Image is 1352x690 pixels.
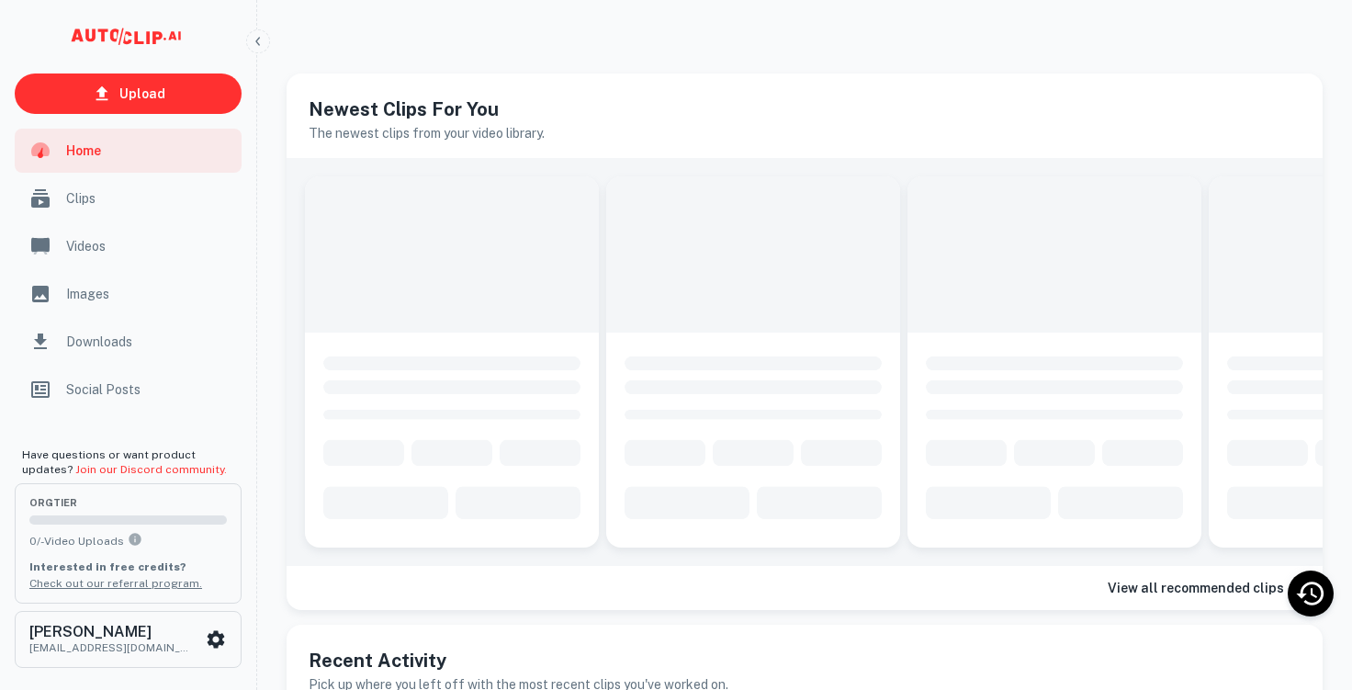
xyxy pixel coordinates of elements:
svg: You can upload 0 videos per month on the org tier. Upgrade to upload more. [128,532,142,547]
a: Downloads [15,320,242,364]
div: Recent Activity [1288,571,1334,616]
a: Upload [15,74,242,114]
a: Home [15,129,242,173]
p: [EMAIL_ADDRESS][DOMAIN_NAME] [29,639,195,656]
h5: Newest Clips For You [309,96,1301,123]
a: Videos [15,224,242,268]
span: Images [66,284,231,304]
a: Images [15,272,242,316]
button: [PERSON_NAME][EMAIL_ADDRESS][DOMAIN_NAME] [15,611,242,668]
h6: [PERSON_NAME] [29,625,195,639]
span: Downloads [66,332,231,352]
a: Clips [15,176,242,221]
span: Have questions or want product updates? [22,448,227,476]
a: Join our Discord community. [75,463,227,476]
span: Clips [66,188,231,209]
button: orgTier0/-Video UploadsYou can upload 0 videos per month on the org tier. Upgrade to upload more.... [15,483,242,603]
p: Interested in free credits? [29,559,227,575]
span: Social Posts [66,379,231,400]
span: Videos [66,236,231,256]
h5: Recent Activity [309,647,1301,674]
a: Check out our referral program. [29,577,202,590]
a: Social Posts [15,368,242,412]
p: 0 / - Video Uploads [29,532,227,549]
span: Home [66,141,231,161]
h6: The newest clips from your video library. [309,123,1301,143]
span: org Tier [29,498,227,508]
h6: View all recommended clips [1108,578,1284,598]
p: Upload [119,84,165,104]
